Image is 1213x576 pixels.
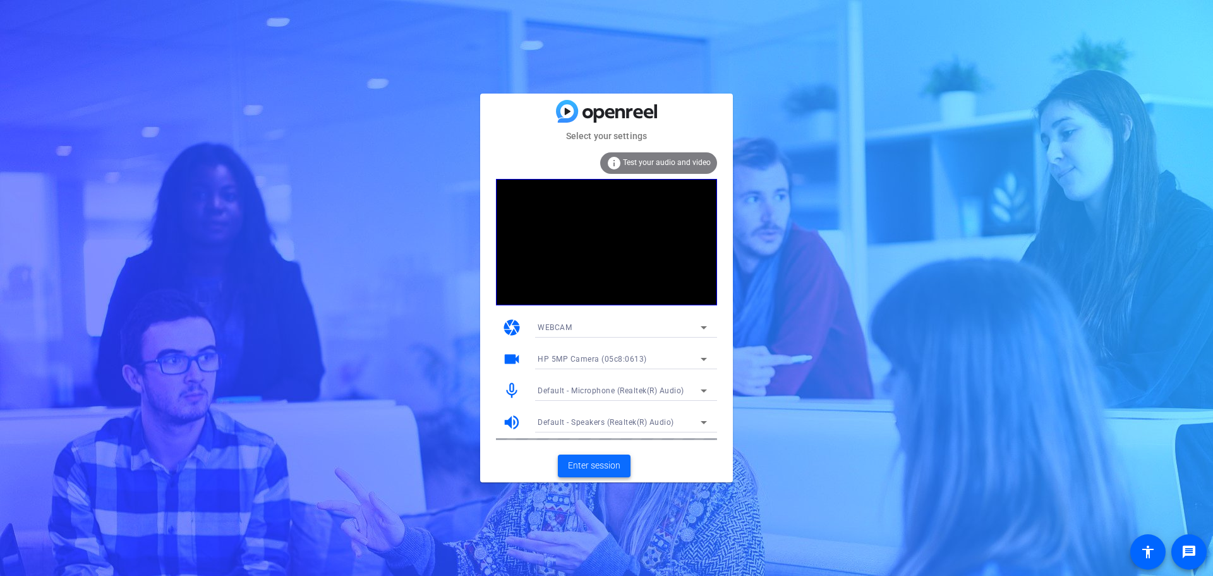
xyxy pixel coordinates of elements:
mat-icon: mic_none [502,381,521,400]
span: Default - Microphone (Realtek(R) Audio) [538,386,684,395]
button: Enter session [558,455,631,477]
img: blue-gradient.svg [556,100,657,122]
mat-icon: accessibility [1140,544,1156,560]
span: Test your audio and video [623,158,711,167]
mat-icon: info [606,156,622,171]
mat-icon: volume_up [502,413,521,432]
mat-card-subtitle: Select your settings [480,129,733,143]
mat-icon: camera [502,318,521,337]
span: Default - Speakers (Realtek(R) Audio) [538,418,674,427]
span: Enter session [568,459,620,472]
span: HP 5MP Camera (05c8:0613) [538,355,647,364]
mat-icon: message [1181,544,1197,560]
mat-icon: videocam [502,350,521,369]
span: WEBCAM [538,323,572,332]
